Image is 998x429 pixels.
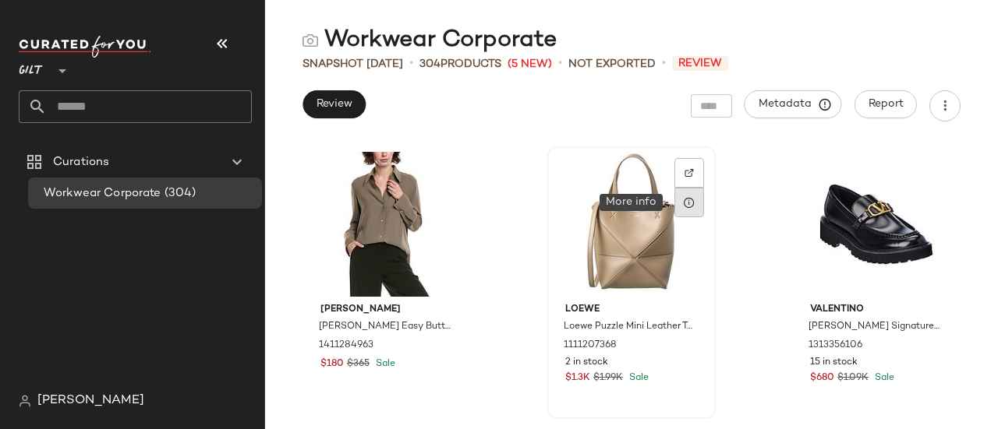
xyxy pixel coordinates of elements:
span: $1.99K [593,371,623,385]
img: svg%3e [685,168,694,178]
img: 1111207368_RLLATH.jpg [553,152,710,297]
span: • [409,55,413,73]
div: Products [419,56,501,72]
div: Workwear Corporate [303,25,557,56]
span: • [558,55,562,73]
span: 1111207368 [564,339,617,353]
span: Sale [373,359,395,369]
span: Metadata [758,97,829,111]
span: Gilt [19,53,44,81]
span: Sale [872,373,894,383]
span: [PERSON_NAME] Signature Leather Loafer [809,320,941,334]
img: cfy_white_logo.C9jOOHJF.svg [19,36,151,58]
span: Loewe [565,303,698,317]
button: Metadata [745,90,842,118]
button: Review [303,90,366,118]
span: [PERSON_NAME] Easy Button Blouse [319,320,451,334]
span: [PERSON_NAME] [37,392,144,410]
span: Valentino [810,303,943,317]
span: 1313356106 [809,339,862,353]
span: Report [868,98,904,111]
img: 1313356106_RLLATH.jpg [798,152,955,297]
span: (5 New) [508,56,552,72]
span: [PERSON_NAME] [320,303,453,317]
span: $180 [320,357,344,371]
span: 15 in stock [810,356,858,370]
img: 1411284963_RLLATH.jpg [308,152,465,297]
span: Review [672,56,728,71]
span: Curations [53,153,109,171]
img: svg%3e [19,395,31,407]
span: 2 in stock [565,356,608,370]
span: $365 [347,357,370,371]
span: Review [316,98,352,111]
span: Snapshot [DATE] [303,56,403,72]
span: (304) [161,185,196,202]
span: Loewe Puzzle Mini Leather Tote [564,320,696,334]
span: $1.3K [565,371,590,385]
img: svg%3e [303,33,318,48]
button: Report [855,90,917,118]
span: Not Exported [568,56,656,72]
span: • [662,55,666,73]
span: Sale [626,373,649,383]
span: 1411284963 [319,339,373,353]
span: $1.09K [837,371,869,385]
span: $680 [810,371,834,385]
span: 304 [419,58,441,70]
span: Workwear Corporate [44,185,161,202]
